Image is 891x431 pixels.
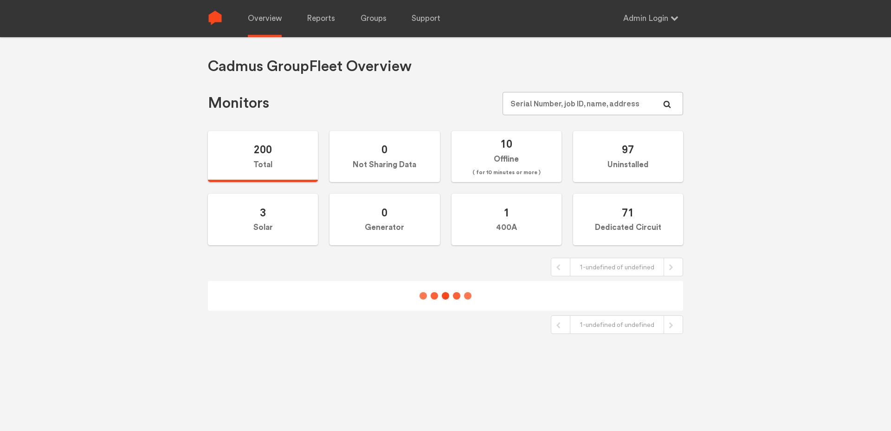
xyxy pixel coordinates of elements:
span: 0 [381,206,387,219]
img: Sense Logo [208,11,222,25]
label: Uninstalled [573,131,683,183]
label: Generator [329,194,439,245]
span: 0 [381,143,387,156]
span: ( for 10 minutes or more ) [472,167,541,178]
span: 10 [500,137,512,150]
span: 1 [504,206,510,219]
input: Serial Number, job ID, name, address [503,92,683,115]
span: 71 [622,206,634,219]
label: Total [208,131,318,183]
span: 200 [254,143,272,156]
label: Dedicated Circuit [573,194,683,245]
label: Offline [452,131,562,183]
span: 3 [260,206,266,219]
label: 400A [452,194,562,245]
div: 1-undefined of undefined [570,258,664,276]
h1: Monitors [208,94,269,113]
label: Not Sharing Data [329,131,439,183]
div: 1-undefined of undefined [570,316,664,333]
label: Solar [208,194,318,245]
h1: Cadmus Group Fleet Overview [208,57,412,76]
span: 97 [622,143,634,156]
